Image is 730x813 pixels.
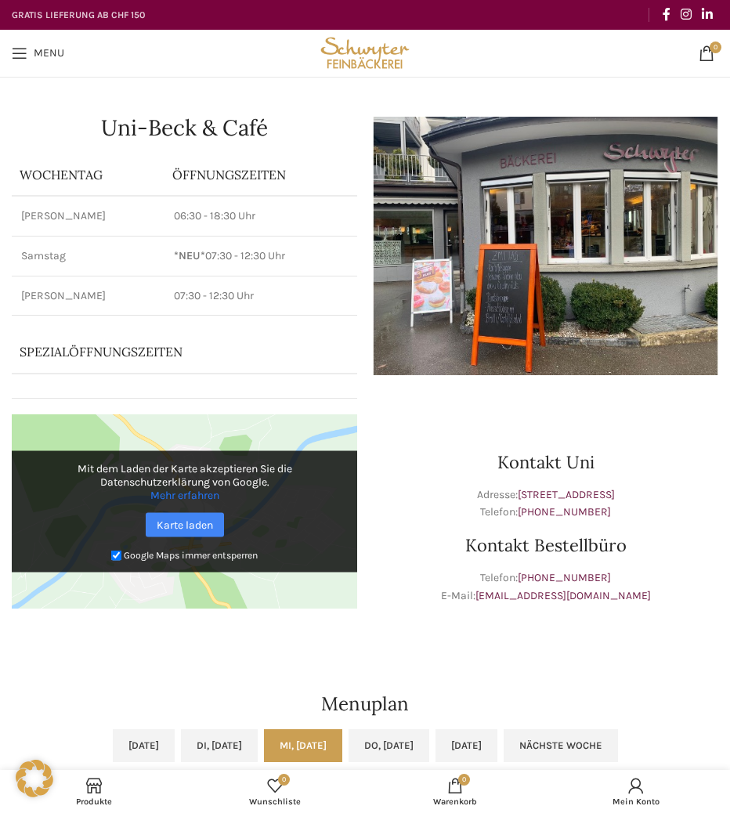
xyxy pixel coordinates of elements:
[174,288,348,304] p: 07:30 - 12:30 Uhr
[435,729,497,762] a: [DATE]
[546,774,727,809] a: Mein Konto
[12,414,357,609] img: Google Maps
[365,774,546,809] div: My cart
[317,45,414,59] a: Site logo
[373,537,718,554] h3: Kontakt Bestellbüro
[146,512,224,537] a: Karte laden
[193,797,358,807] span: Wunschliste
[21,248,155,264] p: Samstag
[111,550,121,560] input: Google Maps immer entsperren
[21,288,155,304] p: [PERSON_NAME]
[365,774,546,809] a: 0 Warenkorb
[21,208,155,224] p: [PERSON_NAME]
[12,117,357,139] h1: Uni-Beck & Café
[518,571,611,584] a: [PHONE_NUMBER]
[710,42,721,53] span: 0
[518,488,615,501] a: [STREET_ADDRESS]
[317,30,414,77] img: Bäckerei Schwyter
[12,695,718,714] h2: Menuplan
[554,797,719,807] span: Mein Konto
[4,38,72,69] a: Open mobile menu
[691,38,722,69] a: 0
[23,461,346,501] p: Mit dem Laden der Karte akzeptieren Sie die Datenschutzerklärung von Google.
[657,2,675,27] a: Facebook social link
[172,166,349,183] p: ÖFFNUNGSZEITEN
[185,774,366,809] div: Meine Wunschliste
[174,208,348,224] p: 06:30 - 18:30 Uhr
[174,248,348,264] p: 07:30 - 12:30 Uhr
[278,774,290,786] span: 0
[373,486,718,522] p: Adresse: Telefon:
[12,9,145,20] strong: GRATIS LIEFERUNG AB CHF 150
[124,550,258,561] small: Google Maps immer entsperren
[475,589,651,602] a: [EMAIL_ADDRESS][DOMAIN_NAME]
[373,797,538,807] span: Warenkorb
[518,505,611,519] a: [PHONE_NUMBER]
[4,774,185,809] a: Produkte
[373,569,718,605] p: Telefon: E-Mail:
[12,797,177,807] span: Produkte
[349,729,429,762] a: Do, [DATE]
[181,729,258,762] a: Di, [DATE]
[697,2,718,27] a: Linkedin social link
[185,774,366,809] a: 0 Wunschliste
[675,2,696,27] a: Instagram social link
[373,453,718,471] h3: Kontakt Uni
[20,343,316,360] p: Spezialöffnungszeiten
[34,48,64,59] span: Menu
[504,729,618,762] a: Nächste Woche
[113,729,175,762] a: [DATE]
[264,729,342,762] a: Mi, [DATE]
[20,166,157,183] p: Wochentag
[458,774,470,786] span: 0
[150,488,219,501] a: Mehr erfahren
